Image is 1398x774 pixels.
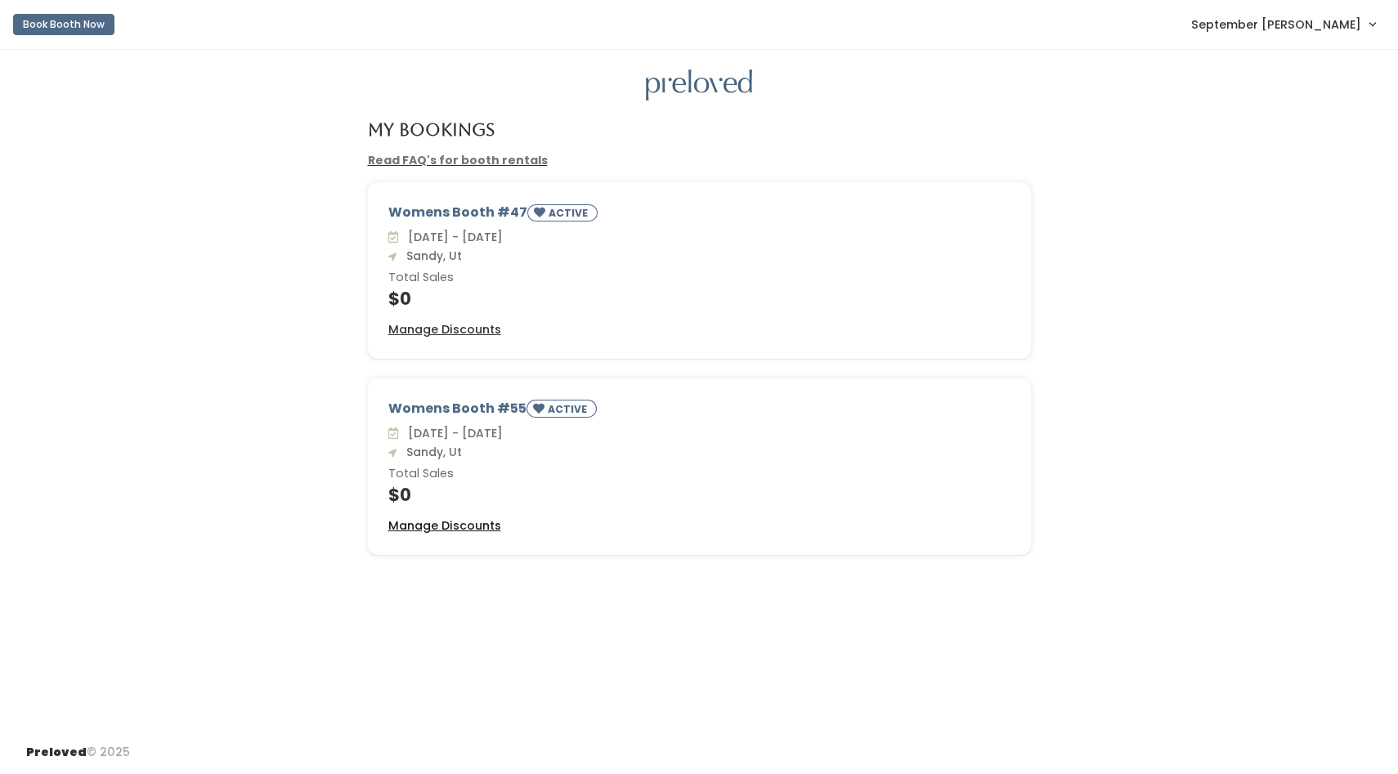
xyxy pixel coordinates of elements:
small: ACTIVE [548,402,590,416]
small: ACTIVE [549,206,591,220]
a: September [PERSON_NAME] [1175,7,1391,42]
h4: $0 [388,289,1010,308]
a: Manage Discounts [388,517,501,535]
span: [DATE] - [DATE] [401,229,503,245]
u: Manage Discounts [388,517,501,534]
h4: My Bookings [368,120,495,139]
span: Sandy, Ut [400,248,462,264]
h4: $0 [388,485,1010,504]
h6: Total Sales [388,468,1010,481]
div: © 2025 [26,731,130,761]
a: Manage Discounts [388,321,501,338]
a: Book Booth Now [13,7,114,43]
button: Book Booth Now [13,14,114,35]
span: Preloved [26,744,87,760]
u: Manage Discounts [388,321,501,338]
span: September [PERSON_NAME] [1191,16,1361,34]
div: Womens Booth #47 [388,203,1010,228]
a: Read FAQ's for booth rentals [368,152,548,168]
img: preloved logo [646,69,752,101]
div: Womens Booth #55 [388,399,1010,424]
h6: Total Sales [388,271,1010,284]
span: Sandy, Ut [400,444,462,460]
span: [DATE] - [DATE] [401,425,503,441]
